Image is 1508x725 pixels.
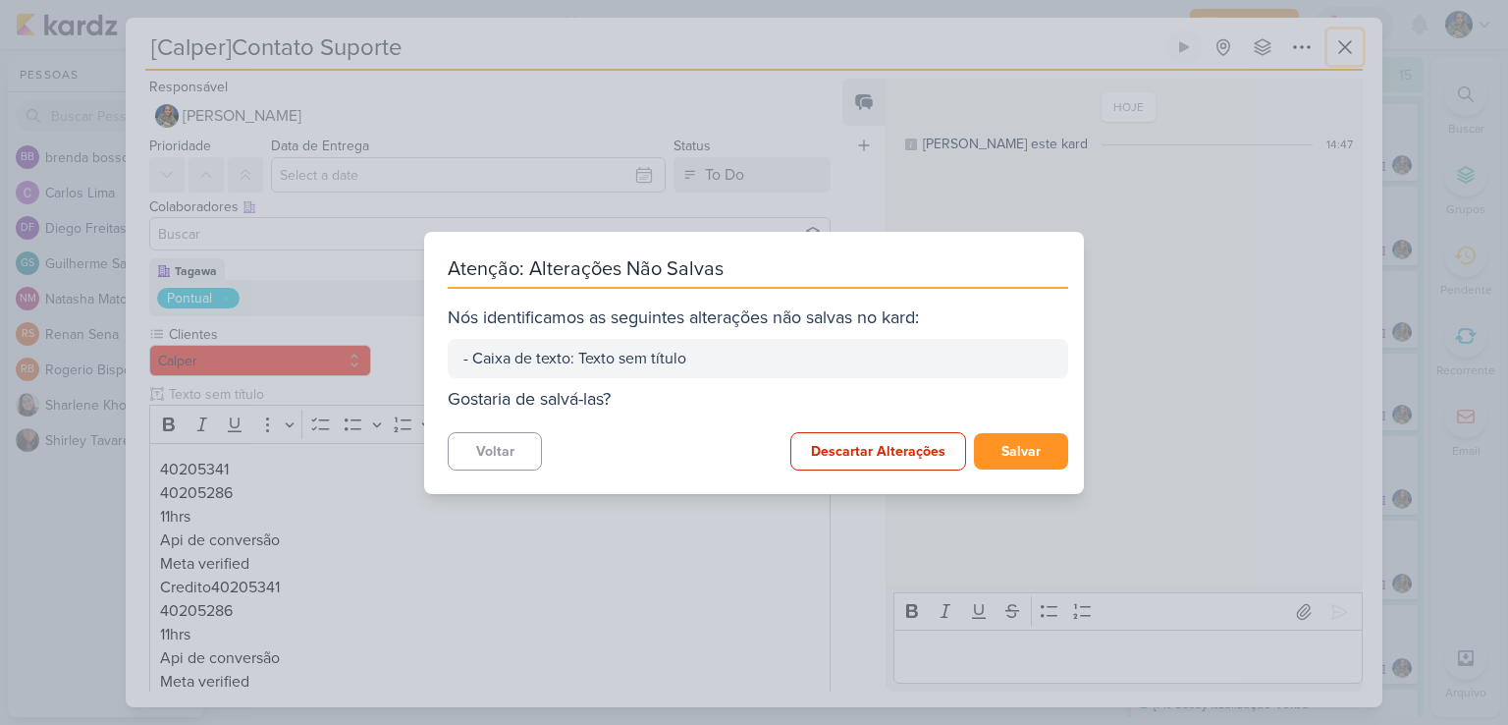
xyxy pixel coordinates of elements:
[448,255,1068,289] div: Atenção: Alterações Não Salvas
[790,432,966,471] button: Descartar Alterações
[448,432,542,471] button: Voltar
[463,347,1052,370] div: - Caixa de texto: Texto sem título
[974,433,1068,470] button: Salvar
[448,305,1068,331] div: Nós identificamos as seguintes alterações não salvas no kard:
[448,386,1068,413] div: Gostaria de salvá-las?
